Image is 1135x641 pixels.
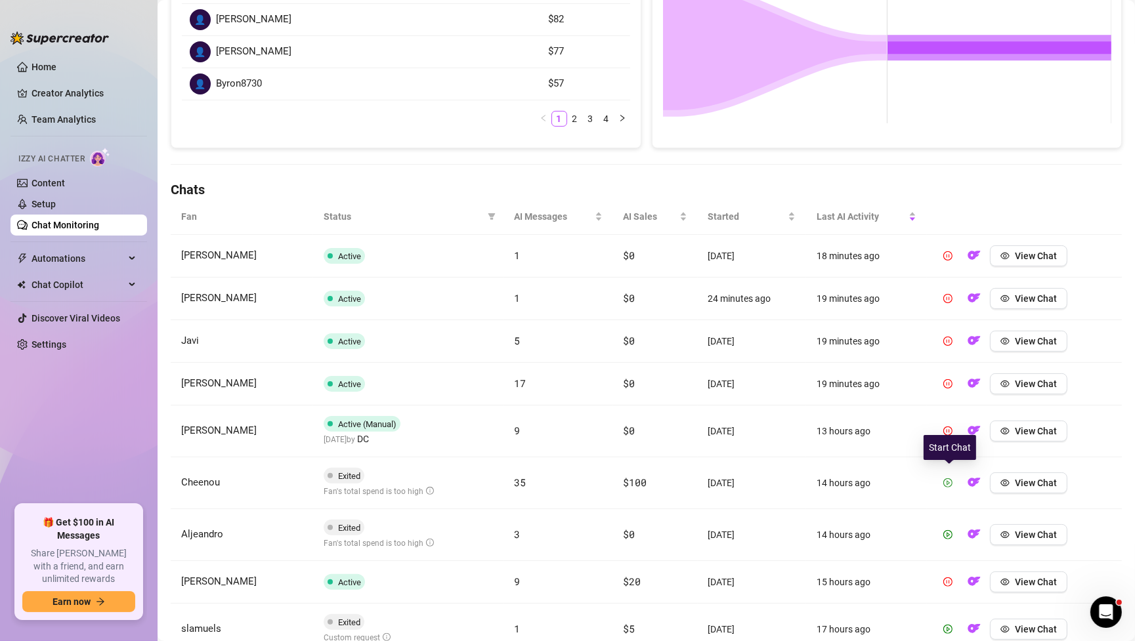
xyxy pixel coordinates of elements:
[17,280,26,289] img: Chat Copilot
[943,294,953,303] span: pause-circle
[514,575,520,588] span: 9
[32,339,66,350] a: Settings
[624,424,635,437] span: $0
[32,178,65,188] a: Content
[338,523,360,533] span: Exited
[964,524,985,545] button: OF
[990,245,1067,266] button: View Chat
[568,112,582,126] a: 2
[964,579,985,590] a: OF
[698,363,806,405] td: [DATE]
[514,527,520,541] span: 3
[806,363,928,405] td: 19 minutes ago
[624,249,635,262] span: $0
[614,111,630,127] li: Next Page
[32,199,56,209] a: Setup
[624,527,635,541] span: $0
[583,111,599,127] li: 3
[964,472,985,493] button: OF
[181,377,257,389] span: [PERSON_NAME]
[943,337,953,346] span: pause-circle
[698,405,806,457] td: [DATE]
[584,112,598,126] a: 3
[943,379,953,388] span: pause-circle
[514,209,591,224] span: AI Messages
[18,153,85,165] span: Izzy AI Chatter
[552,112,567,126] a: 1
[181,623,221,634] span: slamuels
[190,73,211,94] div: 👤
[324,435,369,444] span: [DATE] by
[990,524,1067,545] button: View Chat
[806,278,928,320] td: 19 minutes ago
[181,292,257,304] span: [PERSON_NAME]
[964,421,985,442] button: OF
[216,12,291,28] span: [PERSON_NAME]
[171,180,1122,199] h4: Chats
[426,487,434,495] span: info-circle
[990,421,1067,442] button: View Chat
[614,111,630,127] button: right
[488,213,496,220] span: filter
[181,335,199,346] span: Javi
[22,547,135,586] span: Share [PERSON_NAME] with a friend, and earn unlimited rewards
[548,76,622,92] article: $57
[548,12,622,28] article: $82
[968,334,981,347] img: OF
[1000,251,1010,260] span: eye
[338,337,361,346] span: Active
[624,476,647,489] span: $100
[698,235,806,278] td: [DATE]
[964,428,985,439] a: OF
[1015,251,1057,261] span: View Chat
[551,111,567,127] li: 1
[536,111,551,127] li: Previous Page
[968,527,981,541] img: OF
[964,571,985,592] button: OF
[324,539,434,548] span: Fan's total spend is too high
[990,571,1067,592] button: View Chat
[806,457,928,509] td: 14 hours ago
[357,432,369,446] span: DC
[11,31,109,45] img: logo-BBDzfeDw.svg
[514,249,520,262] span: 1
[708,209,785,224] span: Started
[1000,478,1010,487] span: eye
[624,291,635,304] span: $0
[32,114,96,125] a: Team Analytics
[53,596,91,607] span: Earn now
[968,575,981,588] img: OF
[624,334,635,347] span: $0
[514,334,520,347] span: 5
[817,209,907,224] span: Last AI Activity
[1015,529,1057,540] span: View Chat
[698,457,806,509] td: [DATE]
[624,209,677,224] span: AI Sales
[1015,426,1057,436] span: View Chat
[924,435,976,460] div: Start Chat
[990,288,1067,309] button: View Chat
[181,476,220,488] span: Cheenou
[1000,337,1010,346] span: eye
[1015,336,1057,346] span: View Chat
[964,296,985,306] a: OF
[599,111,614,127] li: 4
[503,199,612,235] th: AI Messages
[968,424,981,437] img: OF
[1090,596,1122,628] iframe: Intercom live chat
[324,209,482,224] span: Status
[514,291,520,304] span: 1
[514,424,520,437] span: 9
[17,253,28,264] span: thunderbolt
[698,320,806,363] td: [DATE]
[485,207,498,226] span: filter
[216,76,262,92] span: Byron8730
[943,251,953,260] span: pause-circle
[964,381,985,392] a: OF
[181,424,257,436] span: [PERSON_NAME]
[624,377,635,390] span: $0
[22,516,135,542] span: 🎁 Get $100 in AI Messages
[514,476,525,489] span: 35
[426,539,434,547] span: info-circle
[968,377,981,390] img: OF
